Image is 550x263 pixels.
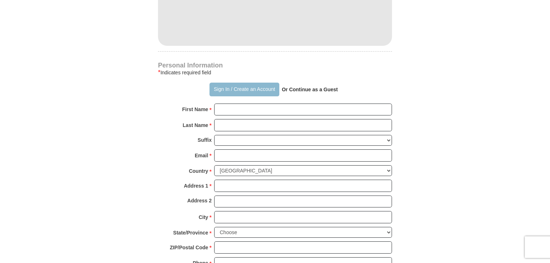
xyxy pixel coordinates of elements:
div: Indicates required field [158,68,392,77]
h4: Personal Information [158,62,392,68]
strong: Last Name [183,120,208,130]
strong: Email [195,150,208,161]
strong: Country [189,166,208,176]
strong: First Name [182,104,208,114]
strong: City [199,212,208,222]
strong: Suffix [198,135,212,145]
strong: Address 1 [184,181,208,191]
strong: ZIP/Postal Code [170,242,208,253]
strong: Or Continue as a Guest [282,87,338,92]
button: Sign In / Create an Account [209,83,279,96]
strong: State/Province [173,228,208,238]
strong: Address 2 [187,196,212,206]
